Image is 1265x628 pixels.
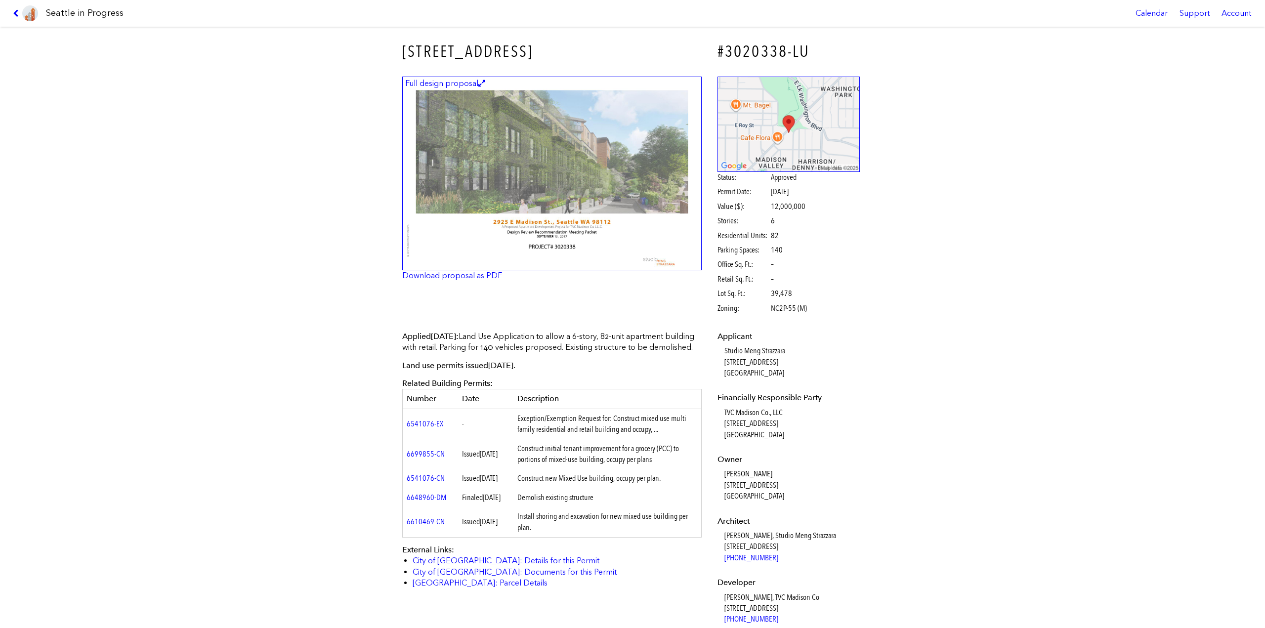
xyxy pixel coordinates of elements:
a: [GEOGRAPHIC_DATA]: Parcel Details [413,578,548,587]
span: 39,478 [771,288,792,299]
a: City of [GEOGRAPHIC_DATA]: Documents for this Permit [413,567,617,577]
span: – [771,274,774,285]
dt: Financially Responsible Party [717,392,860,403]
span: 140 [771,245,783,255]
span: 82 [771,230,779,241]
h4: #3020338-LU [717,41,860,63]
dd: TVC Madison Co., LLC [STREET_ADDRESS] [GEOGRAPHIC_DATA] [724,407,860,440]
td: Construct initial tenant improvement for a grocery (PCC) to portions of mixed-use building, occup... [513,439,702,469]
a: 6541076-EX [407,419,443,428]
dt: Developer [717,577,860,588]
td: Exception/Exemption Request for: Construct mixed use multi family residential and retail building... [513,409,702,439]
span: Applied : [402,332,459,341]
span: Lot Sq. Ft.: [717,288,769,299]
dt: Architect [717,516,860,527]
span: [DATE] [480,449,498,459]
th: Description [513,389,702,409]
dd: [PERSON_NAME], TVC Madison Co [STREET_ADDRESS] [724,592,860,625]
a: Download proposal as PDF [402,271,502,280]
td: Issued [458,507,513,537]
dd: Studio Meng Strazzara [STREET_ADDRESS] [GEOGRAPHIC_DATA] [724,345,860,378]
td: Issued [458,469,513,488]
td: Install shoring and excavation for new mixed use building per plan. [513,507,702,537]
span: [DATE] [431,332,456,341]
span: NC2P-55 (M) [771,303,807,314]
a: Full design proposal [402,77,702,271]
a: 6648960-DM [407,493,446,502]
td: Issued [458,439,513,469]
a: City of [GEOGRAPHIC_DATA]: Details for this Permit [413,556,599,565]
span: Value ($): [717,201,769,212]
span: Stories: [717,215,769,226]
span: Office Sq. Ft.: [717,259,769,270]
span: Retail Sq. Ft.: [717,274,769,285]
td: - [458,409,513,439]
span: Parking Spaces: [717,245,769,255]
p: Land use permits issued . [402,360,702,371]
dd: [PERSON_NAME] [STREET_ADDRESS] [GEOGRAPHIC_DATA] [724,468,860,502]
td: Construct new Mixed Use building, occupy per plan. [513,469,702,488]
span: Approved [771,172,797,183]
figcaption: Full design proposal [404,78,487,89]
a: 6541076-CN [407,473,445,483]
span: Residential Units: [717,230,769,241]
th: Number [403,389,458,409]
span: [DATE] [480,517,498,526]
img: staticmap [717,77,860,172]
dd: [PERSON_NAME], Studio Meng Strazzara [STREET_ADDRESS] [724,530,860,563]
span: Status: [717,172,769,183]
th: Date [458,389,513,409]
h1: Seattle in Progress [46,7,124,19]
td: Finaled [458,488,513,507]
dt: Applicant [717,331,860,342]
a: [PHONE_NUMBER] [724,553,778,562]
p: Land Use Application to allow a 6-story, 82-unit apartment building with retail. Parking for 140 ... [402,331,702,353]
img: favicon-96x96.png [22,5,38,21]
span: 6 [771,215,775,226]
a: [PHONE_NUMBER] [724,614,778,624]
a: 6699855-CN [407,449,445,459]
span: – [771,259,774,270]
h3: [STREET_ADDRESS] [402,41,702,63]
span: Zoning: [717,303,769,314]
span: [DATE] [771,187,789,196]
span: [DATE] [480,473,498,483]
td: Demolish existing structure [513,488,702,507]
span: External Links: [402,545,454,554]
dt: Owner [717,454,860,465]
span: [DATE] [483,493,501,502]
a: 6610469-CN [407,517,445,526]
span: Permit Date: [717,186,769,197]
span: Related Building Permits: [402,378,493,388]
span: 12,000,000 [771,201,805,212]
span: [DATE] [488,361,513,370]
img: 1.jpg [402,77,702,271]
